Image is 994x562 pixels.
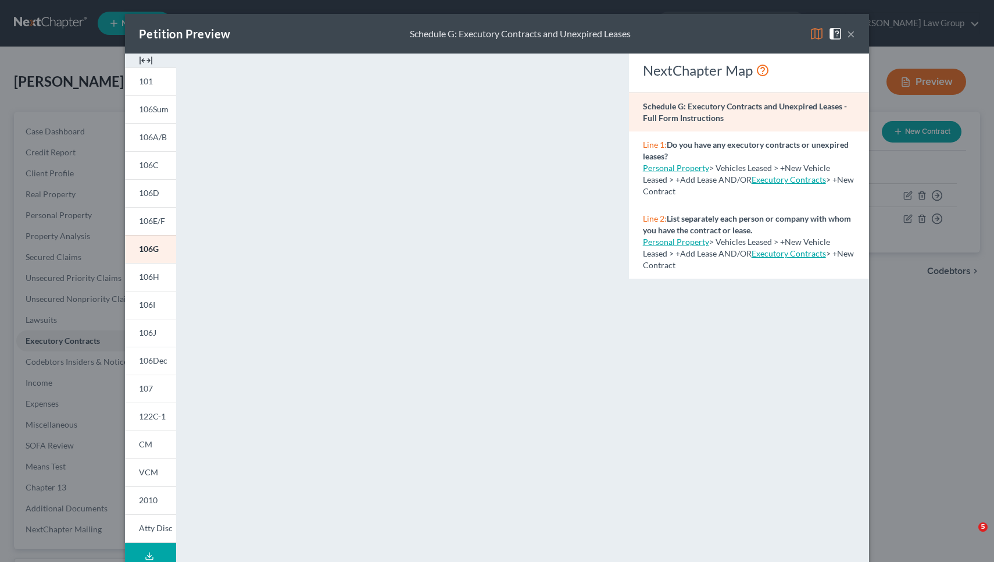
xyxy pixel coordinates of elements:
[139,439,152,449] span: CM
[139,467,158,477] span: VCM
[139,54,153,67] img: expand-e0f6d898513216a626fdd78e52531dac95497ffd26381d4c15ee2fc46db09dca.svg
[643,214,667,223] span: Line 2:
[643,140,667,150] span: Line 1:
[139,132,167,142] span: 106A/B
[643,248,854,270] span: > +New Contract
[810,27,824,41] img: map-eea8200ae884c6f1103ae1953ef3d486a96c86aabb227e865a55264e3737af1f.svg
[978,522,988,532] span: 5
[139,272,159,282] span: 106H
[125,319,176,347] a: 106J
[139,523,173,533] span: Atty Disc
[643,237,709,247] a: Personal Property
[125,67,176,95] a: 101
[828,27,842,41] img: help-close-5ba153eb36485ed6c1ea00a893f15db1cb9b99d6cae46e1a8edb6c62d00a1a76.svg
[643,140,849,161] strong: Do you have any executory contracts or unexpired leases?
[752,175,826,184] a: Executory Contracts
[643,61,855,80] div: NextChapter Map
[954,522,982,550] iframe: Intercom live chat
[139,26,230,42] div: Petition Preview
[125,207,176,235] a: 106E/F
[139,216,165,226] span: 106E/F
[139,328,156,337] span: 106J
[139,495,158,505] span: 2010
[139,188,159,198] span: 106D
[139,411,166,421] span: 122C-1
[125,458,176,486] a: VCM
[752,248,826,258] a: Executory Contracts
[847,27,855,41] button: ×
[643,214,851,235] strong: List separately each person or company with whom you have the contract or lease.
[410,27,631,41] div: Schedule G: Executory Contracts and Unexpired Leases
[139,383,153,393] span: 107
[139,244,159,254] span: 106G
[125,263,176,291] a: 106H
[125,291,176,319] a: 106I
[125,95,176,123] a: 106Sum
[139,355,167,365] span: 106Dec
[125,514,176,543] a: Atty Disc
[125,235,176,263] a: 106G
[643,163,830,184] span: > Vehicles Leased > +New Vehicle Leased > +Add Lease AND/OR
[643,163,709,173] a: Personal Property
[125,123,176,151] a: 106A/B
[125,179,176,207] a: 106D
[139,300,155,310] span: 106I
[139,160,159,170] span: 106C
[139,104,169,114] span: 106Sum
[125,347,176,375] a: 106Dec
[643,237,830,258] span: > Vehicles Leased > +New Vehicle Leased > +Add Lease AND/OR
[125,151,176,179] a: 106C
[643,101,847,123] strong: Schedule G: Executory Contracts and Unexpired Leases - Full Form Instructions
[139,76,153,86] span: 101
[125,486,176,514] a: 2010
[125,431,176,458] a: CM
[125,403,176,431] a: 122C-1
[125,375,176,403] a: 107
